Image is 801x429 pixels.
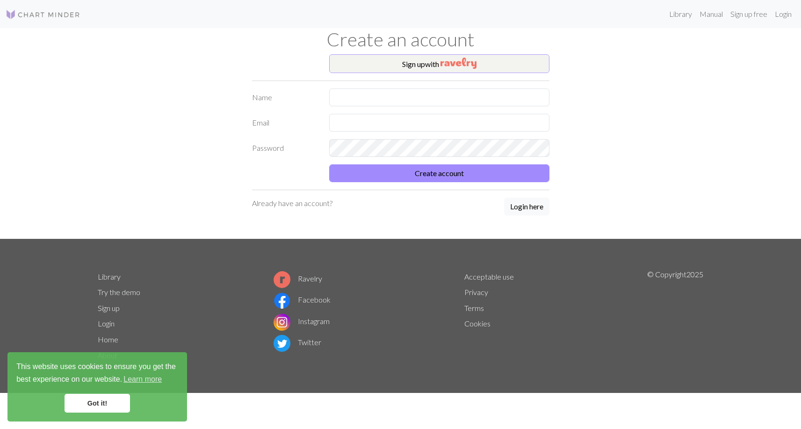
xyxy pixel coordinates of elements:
[98,335,118,344] a: Home
[65,394,130,413] a: dismiss cookie message
[464,303,484,312] a: Terms
[98,272,121,281] a: Library
[329,54,549,73] button: Sign upwith
[274,335,290,352] img: Twitter logo
[98,303,120,312] a: Sign up
[98,319,115,328] a: Login
[7,352,187,422] div: cookieconsent
[246,89,324,106] label: Name
[252,198,332,209] p: Already have an account?
[329,164,549,182] button: Create account
[665,5,696,23] a: Library
[122,372,163,386] a: learn more about cookies
[647,269,703,363] p: © Copyright 2025
[246,114,324,132] label: Email
[98,288,140,296] a: Try the demo
[92,28,709,51] h1: Create an account
[464,319,491,328] a: Cookies
[440,58,476,69] img: Ravelry
[464,272,514,281] a: Acceptable use
[504,198,549,216] a: Login here
[274,338,321,347] a: Twitter
[274,314,290,331] img: Instagram logo
[727,5,771,23] a: Sign up free
[16,361,178,386] span: This website uses cookies to ensure you get the best experience on our website.
[274,271,290,288] img: Ravelry logo
[274,317,330,325] a: Instagram
[504,198,549,215] button: Login here
[98,351,117,360] a: About
[274,295,331,304] a: Facebook
[771,5,795,23] a: Login
[464,288,488,296] a: Privacy
[274,292,290,309] img: Facebook logo
[274,274,322,283] a: Ravelry
[696,5,727,23] a: Manual
[246,139,324,157] label: Password
[6,9,80,20] img: Logo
